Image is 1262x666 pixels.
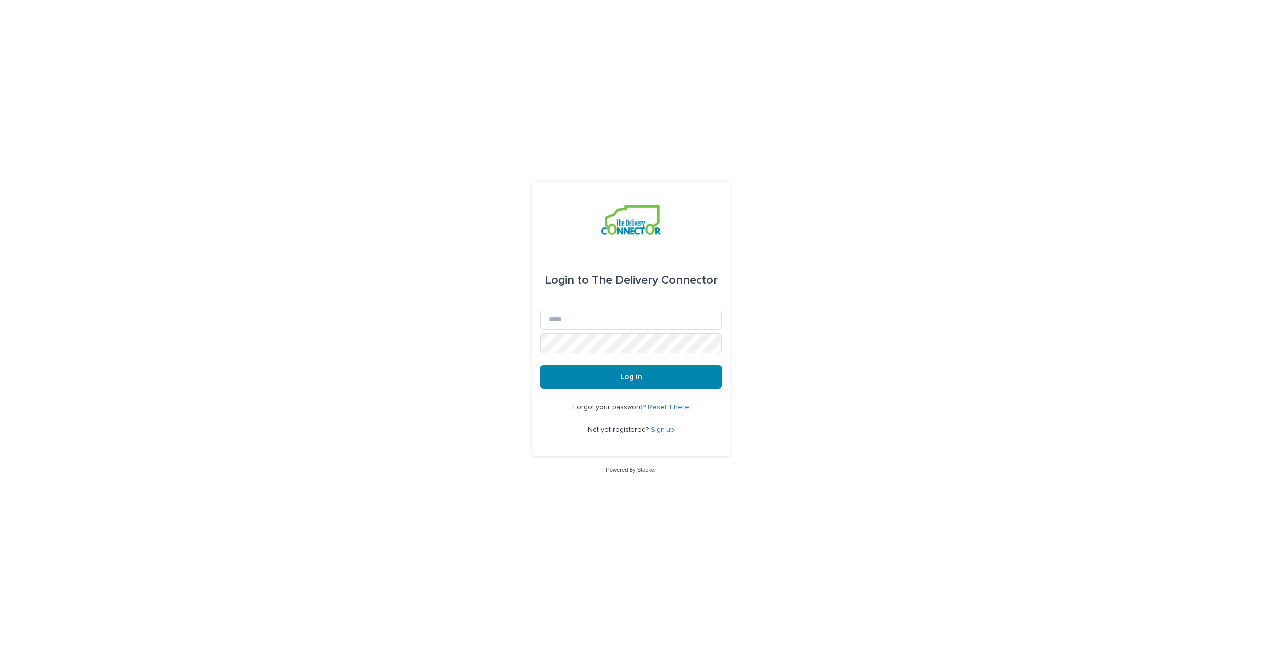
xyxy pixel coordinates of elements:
[601,205,660,235] img: aCWQmA6OSGG0Kwt8cj3c
[540,365,722,389] button: Log in
[620,373,642,381] span: Log in
[588,426,651,433] span: Not yet registered?
[545,266,718,294] div: The Delivery Connector
[545,274,589,286] span: Login to
[606,467,656,473] a: Powered By Stacker
[651,426,674,433] a: Sign up
[648,404,689,411] a: Reset it here
[573,404,648,411] span: Forgot your password?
